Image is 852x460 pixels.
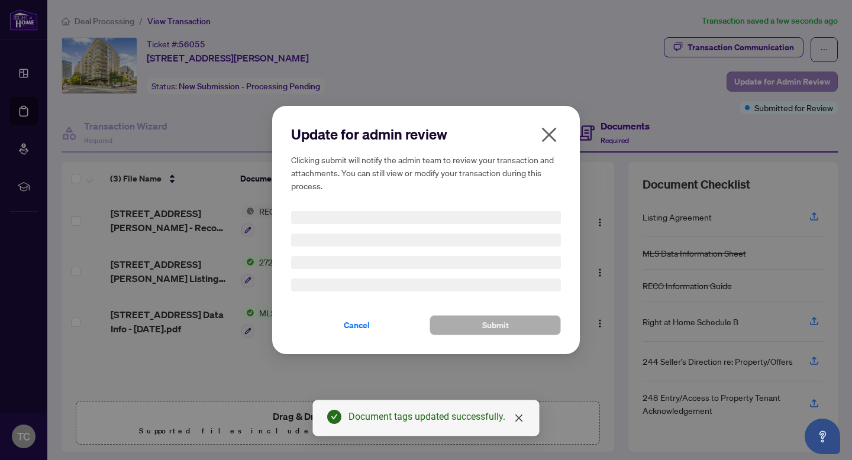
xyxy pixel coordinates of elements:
h5: Clicking submit will notify the admin team to review your transaction and attachments. You can st... [291,153,561,192]
button: Open asap [805,419,840,454]
div: Document tags updated successfully. [348,410,525,424]
span: Cancel [344,316,370,335]
a: Close [512,412,525,425]
span: close [540,125,559,144]
span: check-circle [327,410,341,424]
button: Cancel [291,315,422,335]
h2: Update for admin review [291,125,561,144]
span: close [514,413,524,423]
button: Submit [430,315,561,335]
